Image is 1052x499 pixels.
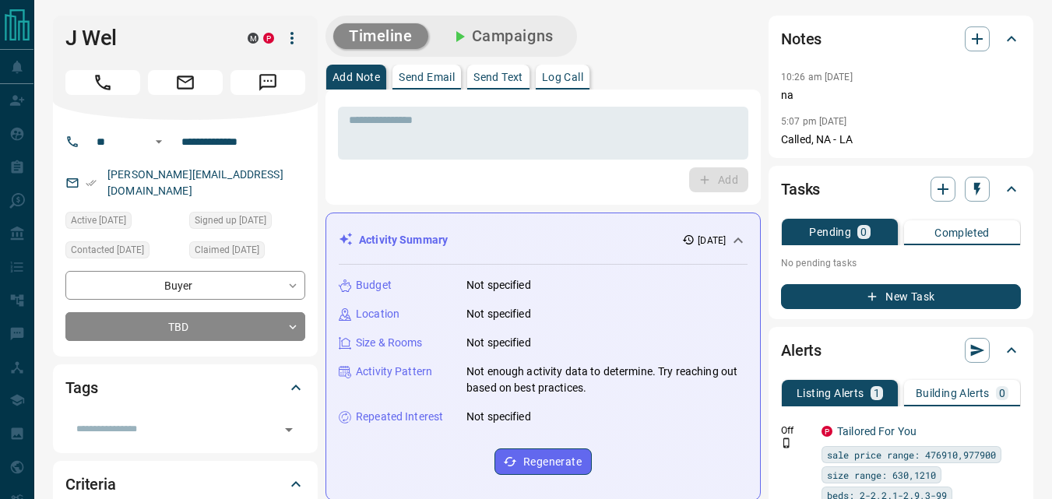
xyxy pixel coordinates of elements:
div: Mon Sep 15 2025 [65,241,181,263]
p: Repeated Interest [356,409,443,425]
span: size range: 630,1210 [827,467,936,483]
p: Not enough activity data to determine. Try reaching out based on best practices. [466,364,748,396]
div: TBD [65,312,305,341]
h2: Tags [65,375,97,400]
svg: Push Notification Only [781,438,792,448]
h1: J Wel [65,26,224,51]
p: 10:26 am [DATE] [781,72,853,83]
p: [DATE] [698,234,726,248]
p: Building Alerts [916,388,990,399]
div: property.ca [822,426,832,437]
p: Called, NA - LA [781,132,1021,148]
h2: Alerts [781,338,822,363]
p: Not specified [466,306,531,322]
p: Log Call [542,72,583,83]
button: Campaigns [435,23,569,49]
div: Buyer [65,271,305,300]
div: property.ca [263,33,274,44]
div: Mon Sep 27 2021 [189,241,305,263]
span: Signed up [DATE] [195,213,266,228]
button: New Task [781,284,1021,309]
div: Mon Jan 20 2025 [65,212,181,234]
p: Add Note [332,72,380,83]
span: Call [65,70,140,95]
div: Tasks [781,170,1021,208]
div: Notes [781,20,1021,58]
svg: Email Verified [86,177,97,188]
button: Open [150,132,168,151]
span: Message [230,70,305,95]
p: Activity Pattern [356,364,432,380]
div: Thu Feb 04 2021 [189,212,305,234]
p: 0 [860,227,867,237]
div: Activity Summary[DATE] [339,226,748,255]
p: 0 [999,388,1005,399]
p: Not specified [466,335,531,351]
span: Claimed [DATE] [195,242,259,258]
p: na [781,87,1021,104]
span: sale price range: 476910,977900 [827,447,996,462]
h2: Notes [781,26,822,51]
button: Timeline [333,23,428,49]
p: Budget [356,277,392,293]
p: No pending tasks [781,251,1021,275]
p: Pending [809,227,851,237]
div: Alerts [781,332,1021,369]
a: [PERSON_NAME][EMAIL_ADDRESS][DOMAIN_NAME] [107,168,283,197]
p: Size & Rooms [356,335,423,351]
p: Listing Alerts [797,388,864,399]
button: Regenerate [494,448,592,475]
p: 1 [874,388,880,399]
p: Send Email [399,72,455,83]
div: mrloft.ca [248,33,259,44]
span: Contacted [DATE] [71,242,144,258]
p: Send Text [473,72,523,83]
p: 5:07 pm [DATE] [781,116,847,127]
h2: Criteria [65,472,116,497]
h2: Tasks [781,177,820,202]
p: Activity Summary [359,232,448,248]
span: Active [DATE] [71,213,126,228]
span: Email [148,70,223,95]
button: Open [278,419,300,441]
p: Completed [934,227,990,238]
p: Not specified [466,409,531,425]
div: Tags [65,369,305,406]
p: Location [356,306,399,322]
a: Tailored For You [837,425,917,438]
p: Not specified [466,277,531,293]
p: Off [781,423,812,438]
